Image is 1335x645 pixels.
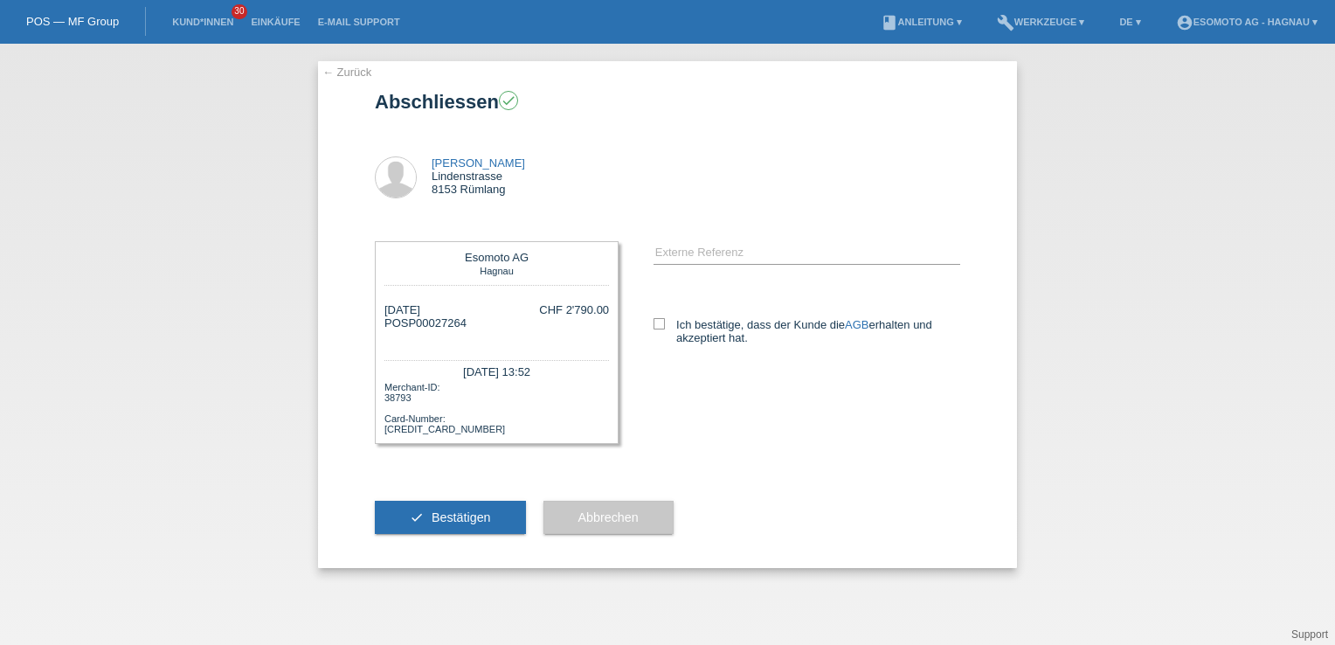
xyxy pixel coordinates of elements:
[654,318,960,344] label: Ich bestätige, dass der Kunde die erhalten und akzeptiert hat.
[997,14,1014,31] i: build
[872,17,971,27] a: bookAnleitung ▾
[845,318,868,331] a: AGB
[410,510,424,524] i: check
[1291,628,1328,641] a: Support
[384,360,609,380] div: [DATE] 13:52
[1167,17,1326,27] a: account_circleEsomoto AG - Hagnau ▾
[389,264,605,276] div: Hagnau
[1176,14,1193,31] i: account_circle
[322,66,371,79] a: ← Zurück
[26,15,119,28] a: POS — MF Group
[432,156,525,170] a: [PERSON_NAME]
[1110,17,1149,27] a: DE ▾
[543,501,674,534] button: Abbrechen
[389,251,605,264] div: Esomoto AG
[432,156,525,196] div: Lindenstrasse 8153 Rümlang
[163,17,242,27] a: Kund*innen
[375,501,526,534] button: check Bestätigen
[309,17,409,27] a: E-Mail Support
[539,303,609,316] div: CHF 2'790.00
[384,303,467,343] div: [DATE] POSP00027264
[375,91,960,113] h1: Abschliessen
[501,93,516,108] i: check
[988,17,1094,27] a: buildWerkzeuge ▾
[232,4,247,19] span: 30
[432,510,491,524] span: Bestätigen
[881,14,898,31] i: book
[384,380,609,434] div: Merchant-ID: 38793 Card-Number: [CREDIT_CARD_NUMBER]
[242,17,308,27] a: Einkäufe
[578,510,639,524] span: Abbrechen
